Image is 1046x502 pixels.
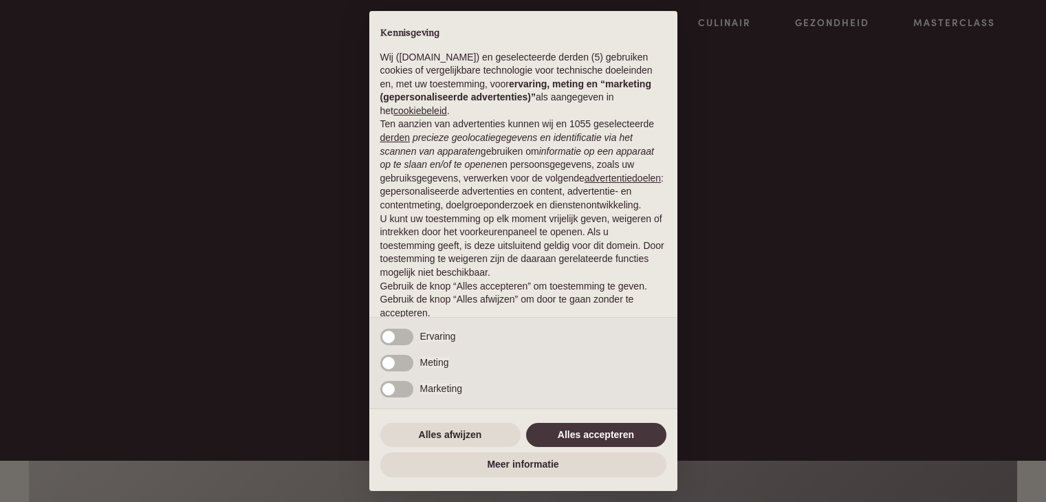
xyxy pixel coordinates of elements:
button: Alles afwijzen [380,423,521,448]
p: Ten aanzien van advertenties kunnen wij en 1055 geselecteerde gebruiken om en persoonsgegevens, z... [380,118,666,212]
p: Wij ([DOMAIN_NAME]) en geselecteerde derden (5) gebruiken cookies of vergelijkbare technologie vo... [380,51,666,118]
span: Ervaring [420,331,456,342]
a: cookiebeleid [393,105,447,116]
span: Meting [420,357,449,368]
span: Marketing [420,383,462,394]
button: derden [380,131,411,145]
button: advertentiedoelen [585,172,661,186]
em: precieze geolocatiegegevens en identificatie via het scannen van apparaten [380,132,633,157]
strong: ervaring, meting en “marketing (gepersonaliseerde advertenties)” [380,78,651,103]
p: U kunt uw toestemming op elk moment vrijelijk geven, weigeren of intrekken door het voorkeurenpan... [380,212,666,280]
em: informatie op een apparaat op te slaan en/of te openen [380,146,655,171]
h2: Kennisgeving [380,28,666,40]
p: Gebruik de knop “Alles accepteren” om toestemming te geven. Gebruik de knop “Alles afwijzen” om d... [380,280,666,320]
button: Alles accepteren [526,423,666,448]
button: Meer informatie [380,452,666,477]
